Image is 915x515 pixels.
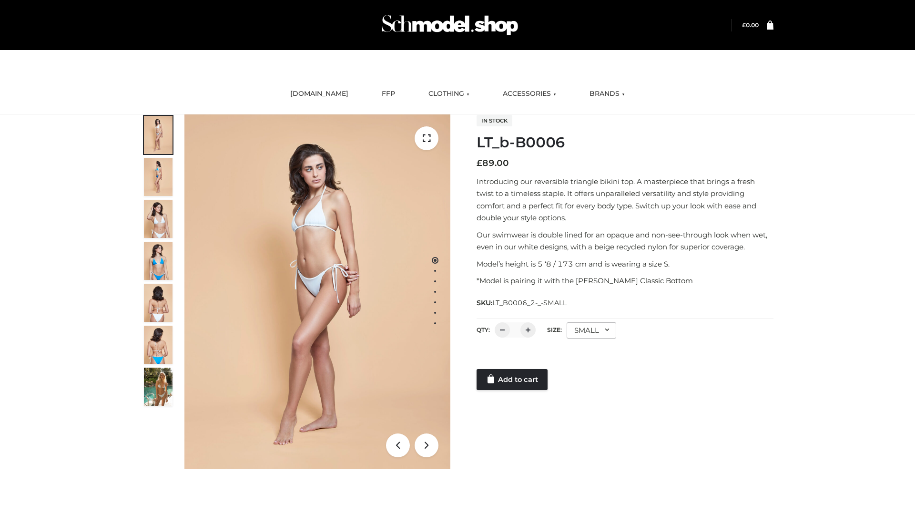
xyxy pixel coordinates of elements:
[477,326,490,333] label: QTY:
[567,322,616,339] div: SMALL
[477,369,548,390] a: Add to cart
[477,158,509,168] bdi: 89.00
[144,158,173,196] img: ArielClassicBikiniTop_CloudNine_AzureSky_OW114ECO_2-scaled.jpg
[283,83,356,104] a: [DOMAIN_NAME]
[144,284,173,322] img: ArielClassicBikiniTop_CloudNine_AzureSky_OW114ECO_7-scaled.jpg
[477,275,773,287] p: *Model is pairing it with the [PERSON_NAME] Classic Bottom
[477,134,773,151] h1: LT_b-B0006
[582,83,632,104] a: BRANDS
[477,158,482,168] span: £
[144,368,173,406] img: Arieltop_CloudNine_AzureSky2.jpg
[492,299,567,307] span: LT_B0006_2-_-SMALL
[421,83,477,104] a: CLOTHING
[477,258,773,270] p: Model’s height is 5 ‘8 / 173 cm and is wearing a size S.
[375,83,402,104] a: FFP
[144,326,173,364] img: ArielClassicBikiniTop_CloudNine_AzureSky_OW114ECO_8-scaled.jpg
[144,200,173,238] img: ArielClassicBikiniTop_CloudNine_AzureSky_OW114ECO_3-scaled.jpg
[742,21,759,29] bdi: 0.00
[477,297,568,309] span: SKU:
[547,326,562,333] label: Size:
[477,115,512,126] span: In stock
[477,175,773,224] p: Introducing our reversible triangle bikini top. A masterpiece that brings a fresh twist to a time...
[378,6,521,44] img: Schmodel Admin 964
[496,83,563,104] a: ACCESSORIES
[144,242,173,280] img: ArielClassicBikiniTop_CloudNine_AzureSky_OW114ECO_4-scaled.jpg
[144,116,173,154] img: ArielClassicBikiniTop_CloudNine_AzureSky_OW114ECO_1-scaled.jpg
[742,21,759,29] a: £0.00
[477,229,773,253] p: Our swimwear is double lined for an opaque and non-see-through look when wet, even in our white d...
[184,114,450,469] img: ArielClassicBikiniTop_CloudNine_AzureSky_OW114ECO_1
[742,21,746,29] span: £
